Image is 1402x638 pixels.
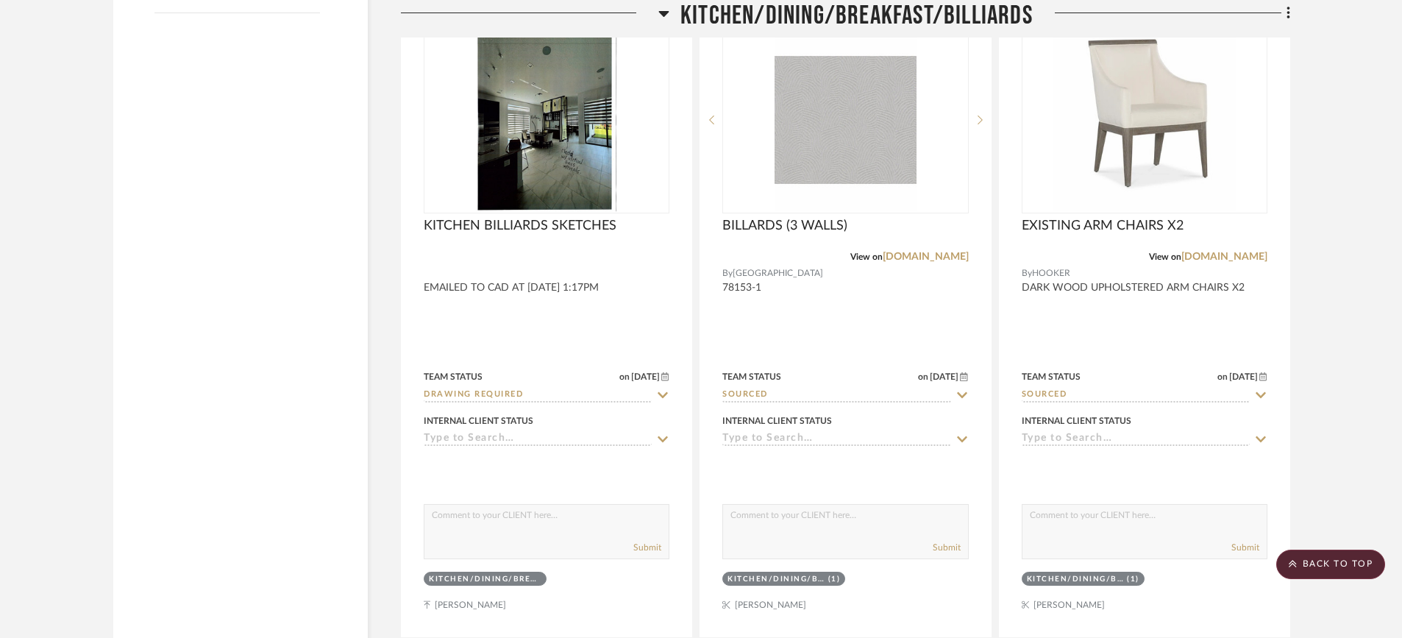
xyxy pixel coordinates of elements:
input: Type to Search… [722,433,950,447]
span: View on [850,252,883,261]
scroll-to-top-button: BACK TO TOP [1276,550,1385,579]
div: Internal Client Status [722,414,832,428]
img: KITCHEN BILLIARDS SKETCHES [476,28,618,212]
span: on [1217,372,1228,381]
span: By [1022,266,1032,280]
input: Type to Search… [1022,433,1250,447]
button: Submit [633,541,661,554]
div: (1) [1127,574,1139,585]
div: KITCHEN/DINING/BREAKFAST/BILLIARDS [429,574,538,585]
span: View on [1149,252,1181,261]
img: EXISTING ARM CHAIRS X2 [1053,28,1236,212]
input: Type to Search… [424,389,652,403]
input: Type to Search… [1022,389,1250,403]
div: (1) [828,574,841,585]
span: EXISTING ARM CHAIRS X2 [1022,218,1184,234]
span: [DATE] [630,372,661,382]
button: Submit [1231,541,1259,554]
span: [DATE] [928,372,960,382]
div: Internal Client Status [1022,414,1131,428]
div: KITCHEN/DINING/BREAKFAST/BILLIARDS [727,574,825,585]
div: Team Status [722,370,781,383]
input: Type to Search… [722,389,950,403]
div: KITCHEN/DINING/BREAKFAST/BILLIARDS [1027,574,1124,585]
span: KITCHEN BILLIARDS SKETCHES [424,218,616,234]
button: Submit [933,541,961,554]
img: BILLARDS (3 WALLS) [775,28,917,212]
span: on [918,372,928,381]
input: Type to Search… [424,433,652,447]
div: Internal Client Status [424,414,533,428]
div: Team Status [1022,370,1081,383]
span: on [619,372,630,381]
span: HOOKER [1032,266,1070,280]
a: [DOMAIN_NAME] [1181,252,1267,262]
span: [DATE] [1228,372,1259,382]
span: BILLARDS (3 WALLS) [722,218,847,234]
a: [DOMAIN_NAME] [883,252,969,262]
div: Team Status [424,370,483,383]
span: [GEOGRAPHIC_DATA] [733,266,823,280]
span: By [722,266,733,280]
